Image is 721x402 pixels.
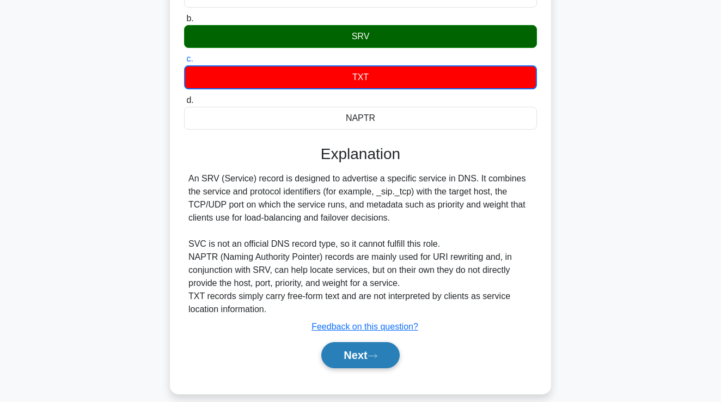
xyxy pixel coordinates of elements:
div: NAPTR [184,107,537,130]
div: TXT [184,65,537,89]
button: Next [321,342,399,368]
span: c. [186,54,193,63]
span: d. [186,95,193,105]
span: b. [186,14,193,23]
div: SRV [184,25,537,48]
a: Feedback on this question? [311,322,418,331]
h3: Explanation [191,145,530,163]
div: An SRV (Service) record is designed to advertise a specific service in DNS. It combines the servi... [188,172,533,316]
